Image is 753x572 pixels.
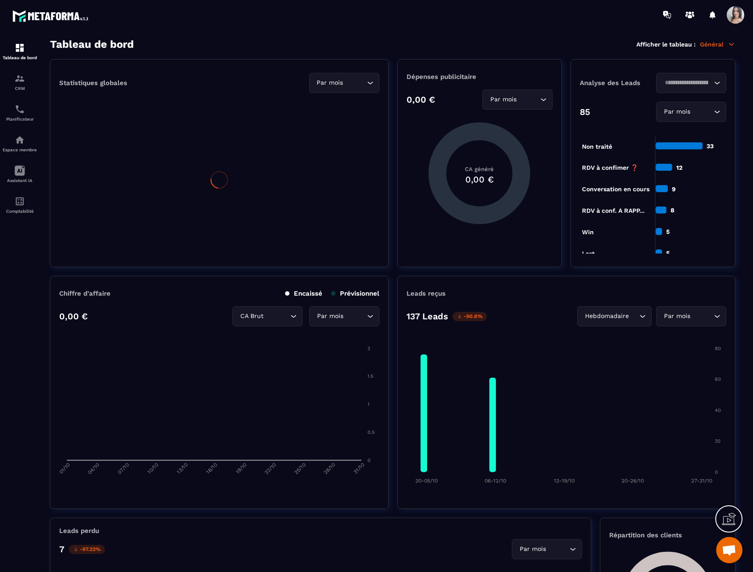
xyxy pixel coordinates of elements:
[12,8,91,24] img: logo
[50,38,134,50] h3: Tableau de bord
[58,462,71,475] tspan: 01/10
[577,306,652,326] div: Search for option
[175,461,189,475] tspan: 13/10
[407,94,435,105] p: 0,00 €
[315,78,345,88] span: Par mois
[453,312,487,321] p: -90.8%
[609,531,726,539] p: Répartition des clients
[631,311,637,321] input: Search for option
[2,159,37,189] a: Assistant IA
[309,306,379,326] div: Search for option
[580,79,653,87] p: Analyse des Leads
[407,311,448,322] p: 137 Leads
[353,462,366,475] tspan: 31/10
[293,462,307,476] tspan: 25/10
[636,41,696,48] p: Afficher le tableau :
[2,209,37,214] p: Comptabilité
[331,290,379,297] p: Prévisionnel
[2,86,37,91] p: CRM
[700,40,735,48] p: Général
[2,67,37,97] a: formationformationCRM
[59,311,88,322] p: 0,00 €
[692,311,712,321] input: Search for option
[2,55,37,60] p: Tableau de bord
[87,462,101,476] tspan: 04/10
[2,189,37,220] a: accountantaccountantComptabilité
[415,478,438,484] tspan: 30-05/10
[662,78,712,88] input: Search for option
[117,462,130,475] tspan: 07/10
[656,102,726,122] div: Search for option
[2,36,37,67] a: formationformationTableau de bord
[322,462,336,476] tspan: 28/10
[692,107,712,117] input: Search for option
[368,346,370,351] tspan: 2
[368,401,369,407] tspan: 1
[232,306,303,326] div: Search for option
[315,311,345,321] span: Par mois
[235,461,248,475] tspan: 19/10
[2,97,37,128] a: schedulerschedulerPlanificateur
[14,43,25,53] img: formation
[14,196,25,207] img: accountant
[2,128,37,159] a: automationsautomationsEspace membre
[621,478,644,484] tspan: 20-26/10
[580,107,590,117] p: 85
[2,147,37,152] p: Espace membre
[662,107,692,117] span: Par mois
[662,311,692,321] span: Par mois
[715,469,718,475] tspan: 0
[69,545,105,554] p: -97.22%
[548,544,567,554] input: Search for option
[582,143,612,150] tspan: Non traité
[582,229,594,236] tspan: Win
[517,544,548,554] span: Par mois
[715,346,721,351] tspan: 80
[582,186,650,193] tspan: Conversation en cours
[285,290,322,297] p: Encaissé
[715,408,721,413] tspan: 40
[554,478,575,484] tspan: 13-19/10
[488,95,518,104] span: Par mois
[345,311,365,321] input: Search for option
[407,290,446,297] p: Leads reçus
[146,461,159,475] tspan: 10/10
[264,462,278,476] tspan: 22/10
[512,539,582,559] div: Search for option
[582,164,639,172] tspan: RDV à confimer ❓
[59,290,111,297] p: Chiffre d’affaire
[716,537,742,563] div: Ouvrir le chat
[265,311,288,321] input: Search for option
[582,207,645,214] tspan: RDV à conf. A RAPP...
[691,478,712,484] tspan: 27-31/10
[14,135,25,145] img: automations
[368,373,373,379] tspan: 1.5
[2,117,37,122] p: Planificateur
[2,178,37,183] p: Assistant IA
[582,250,595,257] tspan: Lost
[14,104,25,114] img: scheduler
[482,89,553,110] div: Search for option
[238,311,265,321] span: CA Brut
[368,429,375,435] tspan: 0.5
[518,95,538,104] input: Search for option
[345,78,365,88] input: Search for option
[715,438,721,444] tspan: 20
[59,79,127,87] p: Statistiques globales
[407,73,553,81] p: Dépenses publicitaire
[715,376,721,382] tspan: 60
[309,73,379,93] div: Search for option
[485,478,506,484] tspan: 06-12/10
[656,306,726,326] div: Search for option
[59,527,99,535] p: Leads perdu
[14,73,25,84] img: formation
[59,544,64,554] p: 7
[368,458,371,463] tspan: 0
[656,73,726,93] div: Search for option
[205,461,218,475] tspan: 16/10
[583,311,631,321] span: Hebdomadaire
